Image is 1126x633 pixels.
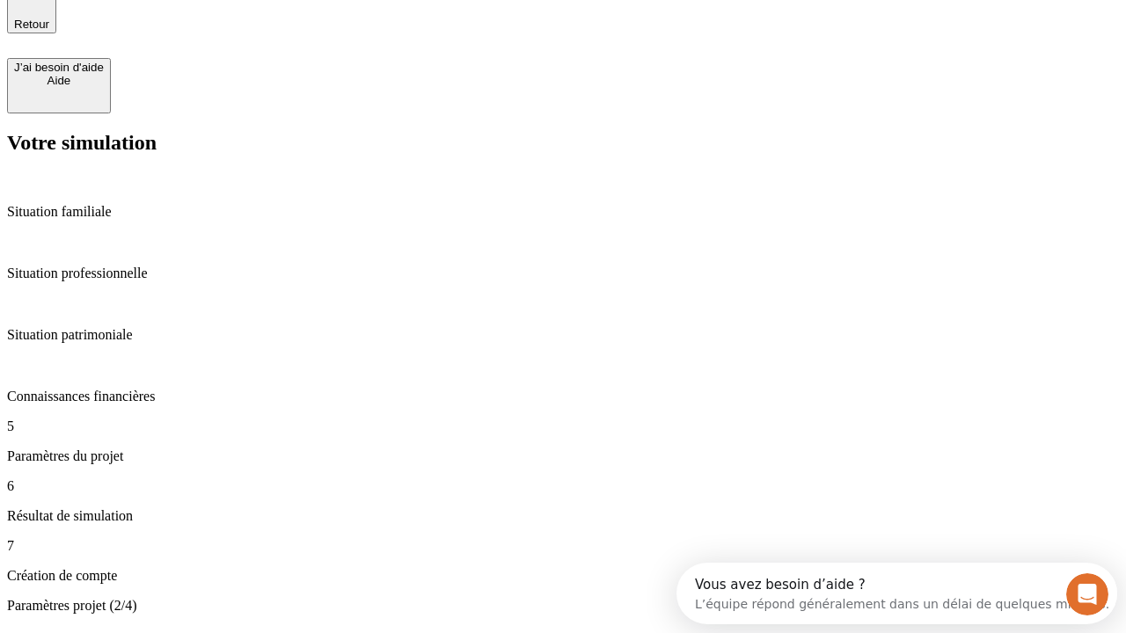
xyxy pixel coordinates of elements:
div: J’ai besoin d'aide [14,61,104,74]
p: Résultat de simulation [7,508,1119,524]
p: Création de compte [7,568,1119,584]
div: Vous avez besoin d’aide ? [18,15,433,29]
p: Situation familiale [7,204,1119,220]
button: J’ai besoin d'aideAide [7,58,111,113]
div: Aide [14,74,104,87]
div: Ouvrir le Messenger Intercom [7,7,485,55]
iframe: Intercom live chat [1066,573,1108,615]
p: 7 [7,538,1119,554]
p: Connaissances financières [7,389,1119,404]
iframe: Intercom live chat discovery launcher [676,563,1117,624]
p: Situation professionnelle [7,266,1119,281]
p: 5 [7,418,1119,434]
p: Situation patrimoniale [7,327,1119,343]
p: Paramètres projet (2/4) [7,598,1119,614]
p: 6 [7,478,1119,494]
span: Retour [14,18,49,31]
h2: Votre simulation [7,131,1119,155]
div: L’équipe répond généralement dans un délai de quelques minutes. [18,29,433,47]
p: Paramètres du projet [7,448,1119,464]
